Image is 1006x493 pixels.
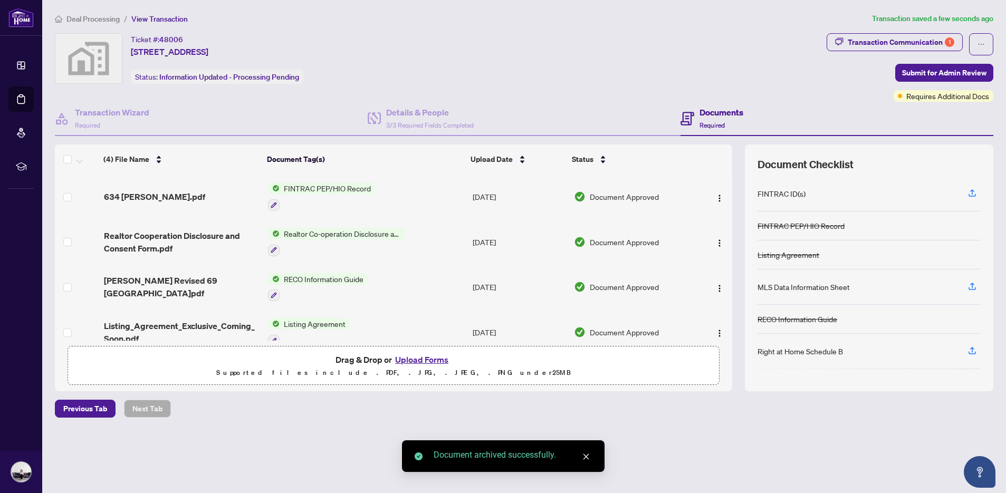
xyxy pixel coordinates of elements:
[758,157,854,172] span: Document Checklist
[75,121,100,129] span: Required
[590,326,659,338] span: Document Approved
[268,318,350,346] button: Status IconListing Agreement
[827,33,963,51] button: Transaction Communication1
[11,462,31,482] img: Profile Icon
[574,281,586,293] img: Document Status
[434,449,592,461] div: Document archived successfully.
[66,14,120,24] span: Deal Processing
[468,174,570,219] td: [DATE]
[336,353,452,366] span: Drag & Drop or
[124,400,171,418] button: Next Tab
[758,188,806,199] div: FINTRAC ID(s)
[131,70,303,84] div: Status:
[280,318,350,330] span: Listing Agreement
[68,346,719,385] span: Drag & Drop orUpload FormsSupported files include .PDF, .JPG, .JPEG, .PNG under25MB
[386,106,474,119] h4: Details & People
[715,284,724,293] img: Logo
[55,34,122,83] img: svg%3e
[574,191,586,202] img: Document Status
[964,456,995,488] button: Open asap
[280,182,375,194] span: FINTRAC PEP/HIO Record
[902,64,986,81] span: Submit for Admin Review
[268,182,280,194] img: Status Icon
[386,121,474,129] span: 3/3 Required Fields Completed
[758,345,843,357] div: Right at Home Schedule B
[103,153,149,165] span: (4) File Name
[758,281,850,293] div: MLS Data Information Sheet
[574,236,586,248] img: Document Status
[131,14,188,24] span: View Transaction
[104,274,260,299] span: [PERSON_NAME] Revised 69 [GEOGRAPHIC_DATA]pdf
[572,153,593,165] span: Status
[74,366,713,379] p: Supported files include .PDF, .JPG, .JPEG, .PNG under 25 MB
[590,191,659,202] span: Document Approved
[906,90,989,102] span: Requires Additional Docs
[280,273,368,285] span: RECO Information Guide
[468,219,570,265] td: [DATE]
[895,64,993,82] button: Submit for Admin Review
[715,239,724,247] img: Logo
[466,144,567,174] th: Upload Date
[268,182,375,211] button: Status IconFINTRAC PEP/HIO Record
[75,106,149,119] h4: Transaction Wizard
[590,236,659,248] span: Document Approved
[263,144,467,174] th: Document Tag(s)
[104,229,260,255] span: Realtor Cooperation Disclosure and Consent Form.pdf
[715,194,724,202] img: Logo
[468,265,570,310] td: [DATE]
[268,228,405,256] button: Status IconRealtor Co-operation Disclosure and Consent
[700,106,743,119] h4: Documents
[945,37,954,47] div: 1
[574,326,586,338] img: Document Status
[268,273,368,302] button: Status IconRECO Information Guide
[55,15,62,23] span: home
[582,453,590,460] span: close
[104,190,205,203] span: 634 [PERSON_NAME].pdf
[131,33,183,45] div: Ticket #:
[590,281,659,293] span: Document Approved
[415,452,423,460] span: check-circle
[131,45,208,58] span: [STREET_ADDRESS]
[872,13,993,25] article: Transaction saved a few seconds ago
[104,320,260,345] span: Listing_Agreement_Exclusive_Coming_Soon.pdf
[758,220,845,231] div: FINTRAC PEP/HIO Record
[471,153,513,165] span: Upload Date
[55,400,116,418] button: Previous Tab
[268,273,280,285] img: Status Icon
[580,451,592,462] a: Close
[280,228,405,239] span: Realtor Co-operation Disclosure and Consent
[63,400,107,417] span: Previous Tab
[99,144,262,174] th: (4) File Name
[711,188,728,205] button: Logo
[711,234,728,250] button: Logo
[758,313,837,325] div: RECO Information Guide
[124,13,127,25] li: /
[268,318,280,330] img: Status Icon
[711,278,728,295] button: Logo
[978,41,985,48] span: ellipsis
[711,324,728,341] button: Logo
[700,121,725,129] span: Required
[758,249,819,260] div: Listing Agreement
[159,35,183,44] span: 48006
[159,72,299,82] span: Information Updated - Processing Pending
[468,310,570,355] td: [DATE]
[848,34,954,51] div: Transaction Communication
[8,8,34,27] img: logo
[392,353,452,366] button: Upload Forms
[268,228,280,239] img: Status Icon
[568,144,694,174] th: Status
[715,329,724,337] img: Logo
